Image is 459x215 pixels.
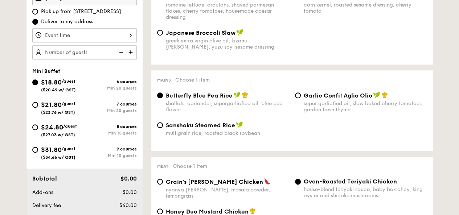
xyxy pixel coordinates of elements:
[41,87,76,92] span: ($20.49 w/ GST)
[85,102,137,107] div: 7 courses
[295,179,301,185] input: Oven-Roasted Teriyaki Chickenhouse-blend teriyaki sauce, baby bok choy, king oyster and shiitake ...
[175,77,210,83] span: Choose 1 item
[32,68,60,74] span: Mini Buffet
[120,175,136,182] span: $0.00
[63,124,77,129] span: /guest
[32,45,137,59] input: Number of guests
[85,131,137,136] div: Min 15 guests
[32,9,38,15] input: Pick up from [STREET_ADDRESS]
[32,202,61,208] span: Delivery fee
[32,175,57,182] span: Subtotal
[85,153,137,158] div: Min 10 guests
[41,8,121,15] span: Pick up from [STREET_ADDRESS]
[166,130,289,136] div: multigrain rice, roasted black soybean
[304,186,427,199] div: house-blend teriyaki sauce, baby bok choy, king oyster and shiitake mushrooms
[157,179,163,185] input: Grain's [PERSON_NAME] Chickennyonya [PERSON_NAME], masala powder, lemongrass
[119,202,136,208] span: $40.00
[32,124,38,130] input: $24.80/guest($27.03 w/ GST)8 coursesMin 15 guests
[166,208,249,215] span: Honey Duo Mustard Chicken
[249,208,256,214] img: icon-chef-hat.a58ddaea.svg
[85,86,137,91] div: Min 20 guests
[32,189,53,195] span: Add-ons
[236,121,243,128] img: icon-vegan.f8ff3823.svg
[157,164,168,169] span: Meat
[157,122,163,128] input: Sanshoku Steamed Ricemultigrain rice, roasted black soybean
[62,146,75,151] span: /guest
[157,92,163,98] input: Butterfly Blue Pea Riceshallots, coriander, supergarlicfied oil, blue pea flower
[41,18,93,25] span: Deliver to my address
[32,19,38,25] input: Deliver to my address
[115,45,126,59] img: icon-reduce.1d2dbef1.svg
[166,187,289,199] div: nyonya [PERSON_NAME], masala powder, lemongrass
[122,189,136,195] span: $0.00
[85,124,137,129] div: 8 courses
[41,78,62,86] span: $18.80
[242,92,248,98] img: icon-chef-hat.a58ddaea.svg
[173,163,207,169] span: Choose 1 item
[236,29,243,36] img: icon-vegan.f8ff3823.svg
[85,146,137,152] div: 9 courses
[304,178,397,185] span: Oven-Roasted Teriyaki Chicken
[32,147,38,153] input: $31.80/guest($34.66 w/ GST)9 coursesMin 10 guests
[41,123,63,131] span: $24.80
[233,92,241,98] img: icon-vegan.f8ff3823.svg
[41,155,75,160] span: ($34.66 w/ GST)
[166,100,289,113] div: shallots, coriander, supergarlicfied oil, blue pea flower
[32,28,137,42] input: Event time
[166,38,289,50] div: greek extra virgin olive oil, kizami [PERSON_NAME], yuzu soy-sesame dressing
[381,92,388,98] img: icon-chef-hat.a58ddaea.svg
[62,79,75,84] span: /guest
[32,79,38,85] input: $18.80/guest($20.49 w/ GST)6 coursesMin 20 guests
[41,110,75,115] span: ($23.76 w/ GST)
[41,146,62,154] span: $31.80
[166,29,235,36] span: Japanese Broccoli Slaw
[85,108,137,113] div: Min 20 guests
[32,102,38,108] input: $21.80/guest($23.76 w/ GST)7 coursesMin 20 guests
[157,78,171,83] span: Mains
[264,178,270,185] img: icon-spicy.37a8142b.svg
[126,45,137,59] img: icon-add.58712e84.svg
[62,101,75,106] span: /guest
[295,92,301,98] input: Garlic Confit Aglio Oliosuper garlicfied oil, slow baked cherry tomatoes, garden fresh thyme
[41,132,75,137] span: ($27.03 w/ GST)
[157,30,163,36] input: Japanese Broccoli Slawgreek extra virgin olive oil, kizami [PERSON_NAME], yuzu soy-sesame dressing
[373,92,380,98] img: icon-vegan.f8ff3823.svg
[41,101,62,109] span: $21.80
[157,208,163,214] input: Honey Duo Mustard Chickenhouse-blend mustard, maple soy baked potato, parsley
[304,100,427,113] div: super garlicfied oil, slow baked cherry tomatoes, garden fresh thyme
[166,122,235,129] span: Sanshoku Steamed Rice
[166,2,289,20] div: romaine lettuce, croutons, shaved parmesan flakes, cherry tomatoes, housemade caesar dressing
[85,79,137,84] div: 6 courses
[304,2,427,14] div: corn kernel, roasted sesame dressing, cherry tomato
[304,92,372,99] span: Garlic Confit Aglio Olio
[166,178,263,185] span: Grain's [PERSON_NAME] Chicken
[166,92,233,99] span: Butterfly Blue Pea Rice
